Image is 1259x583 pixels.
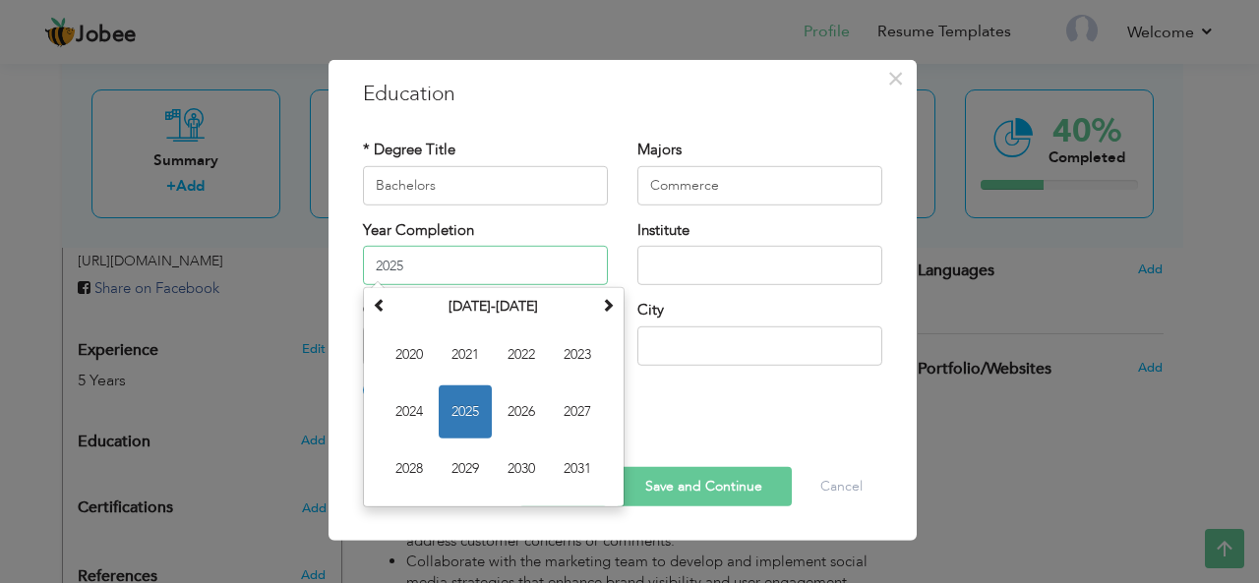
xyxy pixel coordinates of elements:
span: 2029 [439,442,492,496]
span: Previous Decade [373,298,387,312]
label: Majors [637,140,682,160]
h3: Education [363,79,882,108]
span: 2022 [495,328,548,381]
label: Institute [637,219,689,240]
label: * Degree Title [363,140,455,160]
span: 2031 [551,442,604,496]
span: 2021 [439,328,492,381]
button: Save and Continue [616,467,792,506]
span: Next Decade [601,298,615,312]
label: City [637,300,664,321]
span: 2023 [551,328,604,381]
span: 2020 [383,328,436,381]
th: Select Decade [391,292,596,321]
span: × [887,60,904,95]
span: 2024 [383,385,436,438]
button: Cancel [801,467,882,506]
div: Add your educational degree. [78,422,327,461]
span: 2027 [551,385,604,438]
span: 2028 [383,442,436,496]
span: 2030 [495,442,548,496]
span: 2026 [495,385,548,438]
span: 2025 [439,385,492,438]
button: Close [880,62,912,93]
label: Year Completion [363,219,474,240]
